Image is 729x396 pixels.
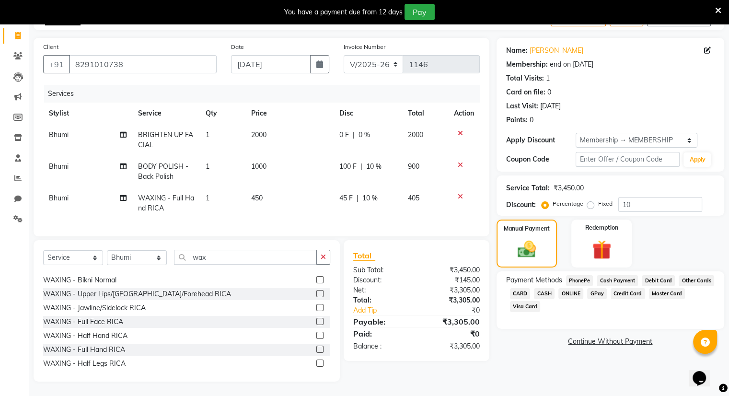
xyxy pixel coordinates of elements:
[353,130,355,140] span: |
[43,103,132,124] th: Stylist
[362,193,378,203] span: 10 %
[359,130,370,140] span: 0 %
[506,135,576,145] div: Apply Discount
[506,200,536,210] div: Discount:
[43,317,123,327] div: WAXING - Full Face RICA
[506,275,562,285] span: Payment Methods
[530,115,533,125] div: 0
[534,288,555,299] span: CASH
[576,152,680,167] input: Enter Offer / Coupon Code
[174,250,317,265] input: Search or Scan
[346,285,417,295] div: Net:
[417,265,487,275] div: ₹3,450.00
[43,303,146,313] div: WAXING - Jawline/Sidelock RICA
[206,162,209,171] span: 1
[49,194,69,202] span: Bhumi
[346,295,417,305] div: Total:
[231,43,244,51] label: Date
[339,162,357,172] span: 100 F
[251,194,263,202] span: 450
[138,162,188,181] span: BODY POLISH - Back Polish
[585,223,618,232] label: Redemption
[540,101,561,111] div: [DATE]
[506,154,576,164] div: Coupon Code
[344,43,385,51] label: Invoice Number
[683,152,711,167] button: Apply
[334,103,402,124] th: Disc
[49,130,69,139] span: Bhumi
[587,288,607,299] span: GPay
[512,239,542,260] img: _cash.svg
[649,288,685,299] span: Master Card
[339,193,353,203] span: 45 F
[611,288,645,299] span: Credit Card
[547,87,551,97] div: 0
[245,103,334,124] th: Price
[353,251,375,261] span: Total
[206,130,209,139] span: 1
[43,43,58,51] label: Client
[642,275,675,286] span: Debit Card
[558,288,583,299] span: ONLINE
[346,341,417,351] div: Balance :
[251,130,266,139] span: 2000
[346,305,428,315] a: Add Tip
[506,59,548,70] div: Membership:
[138,194,194,212] span: WAXING - Full Hand RICA
[43,345,125,355] div: WAXING - Full Hand RICA
[408,194,419,202] span: 405
[448,103,480,124] th: Action
[510,301,541,312] span: Visa Card
[408,162,419,171] span: 900
[417,285,487,295] div: ₹3,305.00
[510,288,531,299] span: CARD
[251,162,266,171] span: 1000
[366,162,382,172] span: 10 %
[138,130,193,149] span: BRIGHTEN UP FACIAL
[346,316,417,327] div: Payable:
[553,199,583,208] label: Percentage
[360,162,362,172] span: |
[417,328,487,339] div: ₹0
[566,275,593,286] span: PhonePe
[598,199,613,208] label: Fixed
[346,265,417,275] div: Sub Total:
[428,305,486,315] div: ₹0
[43,359,126,369] div: WAXING - Half Legs RICA
[506,101,538,111] div: Last Visit:
[506,46,528,56] div: Name:
[200,103,245,124] th: Qty
[586,238,617,262] img: _gift.svg
[408,130,423,139] span: 2000
[43,331,127,341] div: WAXING - Half Hand RICA
[49,162,69,171] span: Bhumi
[554,183,584,193] div: ₹3,450.00
[44,85,487,103] div: Services
[357,193,359,203] span: |
[206,194,209,202] span: 1
[506,73,544,83] div: Total Visits:
[417,275,487,285] div: ₹145.00
[132,103,200,124] th: Service
[69,55,217,73] input: Search by Name/Mobile/Email/Code
[284,7,403,17] div: You have a payment due from 12 days
[530,46,583,56] a: [PERSON_NAME]
[402,103,448,124] th: Total
[346,275,417,285] div: Discount:
[339,130,349,140] span: 0 F
[504,224,550,233] label: Manual Payment
[506,87,545,97] div: Card on file:
[506,183,550,193] div: Service Total:
[679,275,714,286] span: Other Cards
[405,4,435,20] button: Pay
[43,55,70,73] button: +91
[346,328,417,339] div: Paid:
[546,73,550,83] div: 1
[43,289,231,299] div: WAXING - Upper Lips/[GEOGRAPHIC_DATA]/Forehead RICA
[498,337,722,347] a: Continue Without Payment
[417,341,487,351] div: ₹3,305.00
[506,115,528,125] div: Points:
[417,295,487,305] div: ₹3,305.00
[597,275,638,286] span: Cash Payment
[689,358,719,386] iframe: chat widget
